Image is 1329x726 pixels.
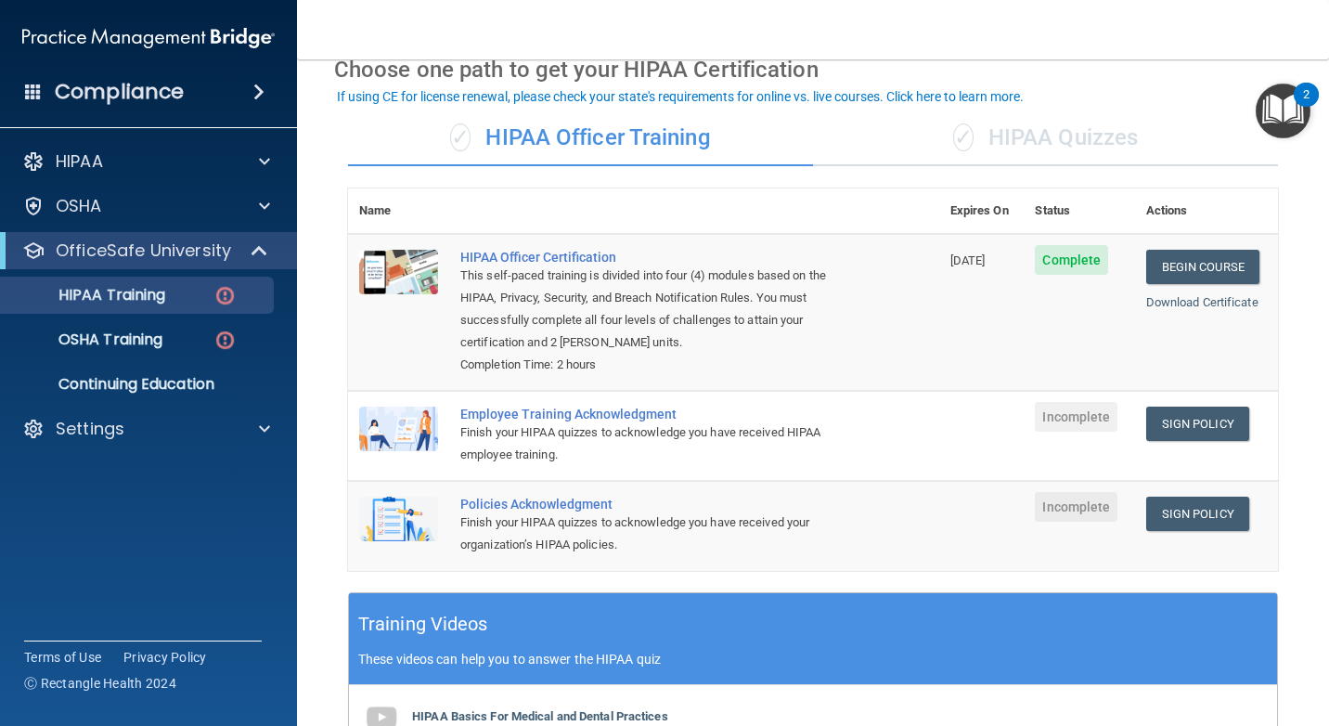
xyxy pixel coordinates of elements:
[460,250,846,265] a: HIPAA Officer Certification
[213,284,237,307] img: danger-circle.6113f641.png
[460,512,846,556] div: Finish your HIPAA quizzes to acknowledge you have received your organization’s HIPAA policies.
[22,418,270,440] a: Settings
[213,329,237,352] img: danger-circle.6113f641.png
[1146,295,1258,309] a: Download Certificate
[22,150,270,173] a: HIPAA
[12,286,165,305] p: HIPAA Training
[460,354,846,376] div: Completion Time: 2 hours
[412,709,668,723] b: HIPAA Basics For Medical and Dental Practices
[460,421,846,466] div: Finish your HIPAA quizzes to acknowledge you have received HIPAA employee training.
[56,150,103,173] p: HIPAA
[813,110,1278,166] div: HIPAA Quizzes
[1256,84,1310,138] button: Open Resource Center, 2 new notifications
[348,110,813,166] div: HIPAA Officer Training
[12,375,265,394] p: Continuing Education
[348,188,449,234] th: Name
[56,195,102,217] p: OSHA
[12,331,162,349] p: OSHA Training
[450,123,471,151] span: ✓
[1135,188,1278,234] th: Actions
[1146,250,1259,284] a: Begin Course
[22,195,270,217] a: OSHA
[1024,188,1134,234] th: Status
[358,608,488,641] h5: Training Videos
[460,497,846,512] div: Policies Acknowledgment
[334,87,1026,106] button: If using CE for license renewal, please check your state's requirements for online vs. live cours...
[1035,492,1117,522] span: Incomplete
[1035,245,1108,275] span: Complete
[56,240,231,262] p: OfficeSafe University
[123,648,207,667] a: Privacy Policy
[358,652,1268,667] p: These videos can help you to answer the HIPAA quiz
[334,43,1292,97] div: Choose one path to get your HIPAA Certification
[953,123,974,151] span: ✓
[1035,402,1117,432] span: Incomplete
[1146,407,1249,441] a: Sign Policy
[950,253,986,267] span: [DATE]
[24,674,176,693] span: Ⓒ Rectangle Health 2024
[22,240,269,262] a: OfficeSafe University
[24,648,101,667] a: Terms of Use
[337,90,1024,103] div: If using CE for license renewal, please check your state's requirements for online vs. live cours...
[55,79,184,105] h4: Compliance
[460,265,846,354] div: This self-paced training is divided into four (4) modules based on the HIPAA, Privacy, Security, ...
[460,407,846,421] div: Employee Training Acknowledgment
[22,19,275,57] img: PMB logo
[1146,497,1249,531] a: Sign Policy
[56,418,124,440] p: Settings
[1303,95,1310,119] div: 2
[939,188,1025,234] th: Expires On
